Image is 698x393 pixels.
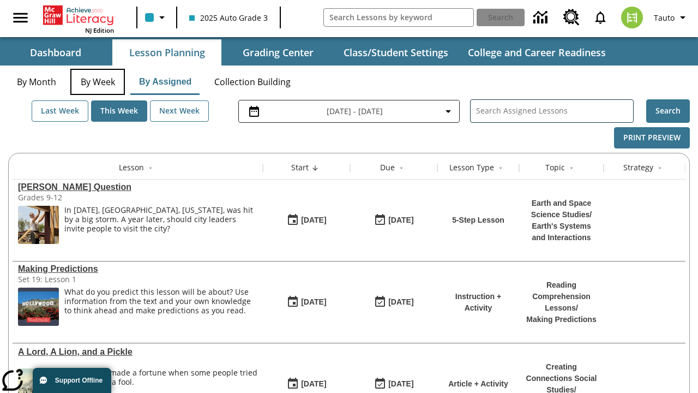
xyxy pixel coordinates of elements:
a: Data Center [527,3,557,33]
div: What do you predict this lesson will be about? Use information from the text and your own knowled... [64,288,257,315]
a: A Lord, A Lion, and a Pickle, Lessons [18,347,257,357]
button: Profile/Settings [649,8,694,27]
button: By Week [70,69,125,95]
div: [DATE] [301,295,326,309]
div: In [DATE], [GEOGRAPHIC_DATA], [US_STATE], was hit by a big storm. A year later, should city leade... [64,206,257,233]
div: [DATE] [301,377,326,391]
div: Set 19: Lesson 1 [18,274,182,284]
img: image [18,206,59,244]
button: 08/27/25: Last day the lesson can be accessed [370,210,417,231]
p: Instruction + Activity [443,291,514,314]
p: Earth and Space Science Studies / [525,198,598,221]
button: Next Week [150,100,209,122]
button: This Week [91,100,147,122]
button: Grading Center [224,39,333,65]
p: 5-Step Lesson [452,215,504,226]
div: Grades 9-12 [18,192,182,203]
button: Dashboard [1,39,110,65]
div: Lesson [119,162,144,173]
a: Home [43,4,114,26]
button: Select the date range menu item [243,105,455,118]
div: Due [380,162,395,173]
span: 2025 Auto Grade 3 [189,12,268,23]
button: Select a new avatar [615,3,649,32]
div: Lesson Type [449,162,494,173]
div: A Lord, A Lion, and a Pickle [18,347,257,357]
button: Open side menu [4,2,37,34]
div: What do you predict this lesson will be about? Use information from the text and your own knowled... [64,288,257,326]
a: Making Predictions, Lessons [18,264,257,274]
p: Earth's Systems and Interactions [525,221,598,243]
img: The white letters of the HOLLYWOOD sign on a hill with red flowers in the foreground. [18,288,59,326]
button: Sort [144,162,157,175]
button: Sort [494,162,507,175]
button: Search [646,99,690,123]
div: Home [43,3,114,34]
button: Print Preview [614,127,690,148]
div: Strategy [623,162,653,173]
button: By Assigned [130,69,200,95]
a: Joplin's Question, Lessons [18,182,257,192]
span: Tauto [654,12,675,23]
span: [DATE] - [DATE] [327,105,383,117]
button: Class color is light blue. Change class color [141,8,173,27]
svg: Collapse Date Range Filter [442,105,455,118]
div: [DATE] [388,213,413,227]
div: A weird guy made a fortune when some people tried to make him a fool. [64,368,257,387]
p: Reading Comprehension Lessons / [525,279,598,314]
button: Sort [565,162,578,175]
span: NJ Edition [85,26,114,34]
button: Class/Student Settings [335,39,457,65]
button: 08/27/25: Last day the lesson can be accessed [370,292,417,313]
a: Resource Center, Will open in new tab [557,3,586,32]
p: Article + Activity [448,378,508,390]
div: Topic [545,162,565,173]
a: Notifications [586,3,615,32]
div: Joplin's Question [18,182,257,192]
button: Lesson Planning [112,39,221,65]
button: Support Offline [33,368,111,393]
div: Start [291,162,309,173]
button: 08/27/25: First time the lesson was available [283,210,330,231]
div: [DATE] [301,213,326,227]
button: 08/27/25: First time the lesson was available [283,292,330,313]
button: College and Career Readiness [459,39,615,65]
span: Support Offline [55,377,103,384]
button: Last Week [32,100,88,122]
button: Sort [653,162,666,175]
button: Sort [395,162,408,175]
img: avatar image [621,7,643,28]
div: Making Predictions [18,264,257,274]
button: Sort [309,162,322,175]
div: [DATE] [388,295,413,309]
p: Making Predictions [525,314,598,325]
input: Search Assigned Lessons [476,103,633,119]
div: In May 2011, Joplin, Missouri, was hit by a big storm. A year later, should city leaders invite p... [64,206,257,244]
div: [DATE] [388,377,413,391]
input: search field [324,9,474,26]
button: Collection Building [206,69,299,95]
button: By Month [8,69,65,95]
